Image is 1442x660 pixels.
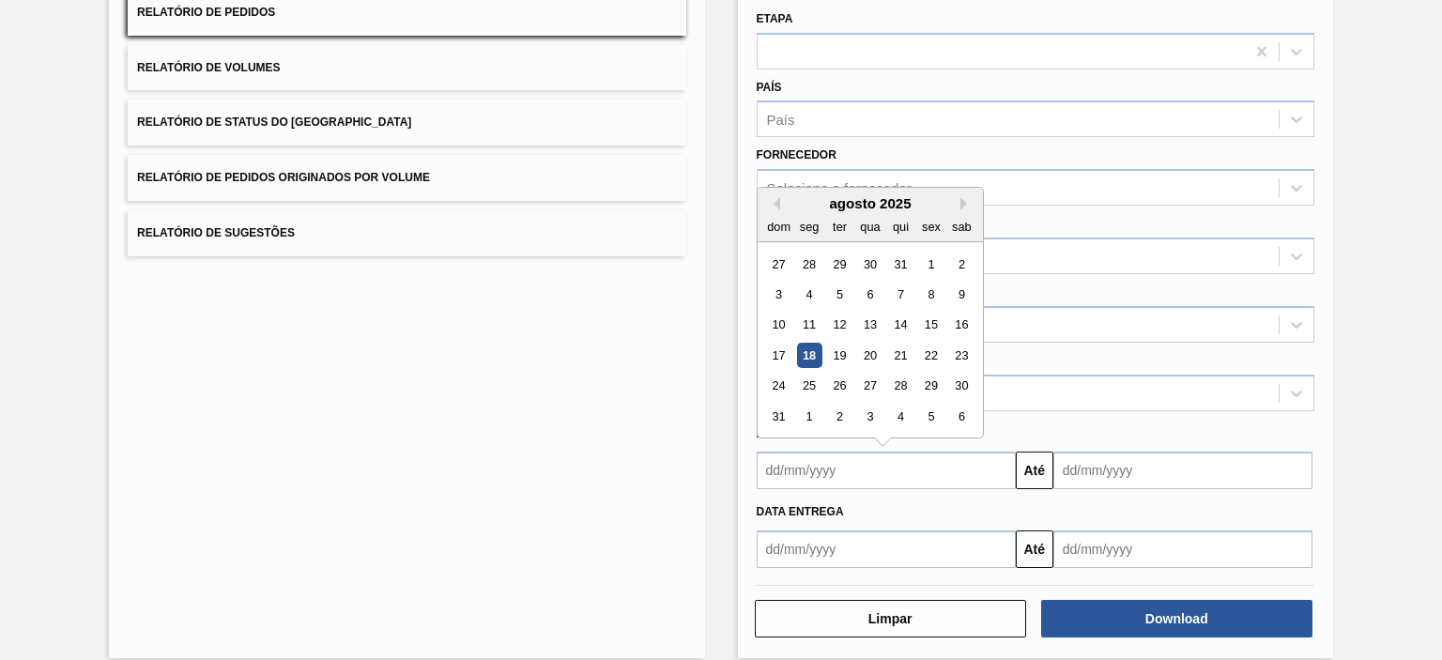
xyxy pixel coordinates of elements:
div: Choose domingo, 10 de agosto de 2025 [766,313,791,338]
div: Choose sábado, 6 de setembro de 2025 [948,404,974,429]
div: Choose domingo, 24 de agosto de 2025 [766,374,791,399]
div: Choose domingo, 3 de agosto de 2025 [766,282,791,307]
div: Choose quarta-feira, 20 de agosto de 2025 [857,343,882,368]
div: Choose sexta-feira, 29 de agosto de 2025 [918,374,943,399]
div: Choose terça-feira, 19 de agosto de 2025 [826,343,851,368]
span: Relatório de Status do [GEOGRAPHIC_DATA] [137,115,411,129]
div: Choose sábado, 23 de agosto de 2025 [948,343,974,368]
div: Choose segunda-feira, 28 de julho de 2025 [796,252,821,277]
input: dd/mm/yyyy [757,530,1016,568]
div: Choose sexta-feira, 15 de agosto de 2025 [918,313,943,338]
button: Até [1016,452,1053,489]
div: Choose quinta-feira, 4 de setembro de 2025 [887,404,913,429]
div: Choose sexta-feira, 1 de agosto de 2025 [918,252,943,277]
div: Choose domingo, 27 de julho de 2025 [766,252,791,277]
span: Relatório de Pedidos [137,6,275,19]
div: Choose sexta-feira, 22 de agosto de 2025 [918,343,943,368]
span: Data entrega [757,505,844,518]
div: dom [766,214,791,239]
div: Choose quarta-feira, 27 de agosto de 2025 [857,374,882,399]
div: Choose domingo, 17 de agosto de 2025 [766,343,791,368]
div: Choose terça-feira, 29 de julho de 2025 [826,252,851,277]
div: month 2025-08 [763,249,976,432]
div: Choose quinta-feira, 21 de agosto de 2025 [887,343,913,368]
div: País [767,112,795,128]
div: Choose quinta-feira, 14 de agosto de 2025 [887,313,913,338]
input: dd/mm/yyyy [1053,452,1312,489]
div: Choose segunda-feira, 4 de agosto de 2025 [796,282,821,307]
div: Choose segunda-feira, 25 de agosto de 2025 [796,374,821,399]
button: Relatório de Volumes [128,45,685,91]
div: Choose quinta-feira, 31 de julho de 2025 [887,252,913,277]
div: Choose quarta-feira, 3 de setembro de 2025 [857,404,882,429]
div: Choose sexta-feira, 5 de setembro de 2025 [918,404,943,429]
div: Choose quinta-feira, 7 de agosto de 2025 [887,282,913,307]
button: Relatório de Sugestões [128,210,685,256]
div: Choose quarta-feira, 13 de agosto de 2025 [857,313,882,338]
button: Next Month [960,197,974,210]
div: Choose domingo, 31 de agosto de 2025 [766,404,791,429]
div: Selecione o fornecedor [767,180,912,196]
label: Etapa [757,12,793,25]
button: Limpar [755,600,1026,637]
span: Relatório de Volumes [137,61,280,74]
button: Até [1016,530,1053,568]
div: sab [948,214,974,239]
span: Relatório de Pedidos Originados por Volume [137,171,430,184]
label: Fornecedor [757,148,836,161]
input: dd/mm/yyyy [757,452,1016,489]
div: qui [887,214,913,239]
div: Choose terça-feira, 12 de agosto de 2025 [826,313,851,338]
div: ter [826,214,851,239]
div: Choose terça-feira, 5 de agosto de 2025 [826,282,851,307]
div: Choose quinta-feira, 28 de agosto de 2025 [887,374,913,399]
div: Choose sábado, 9 de agosto de 2025 [948,282,974,307]
div: qua [857,214,882,239]
div: Choose sábado, 2 de agosto de 2025 [948,252,974,277]
label: País [757,81,782,94]
button: Relatório de Pedidos Originados por Volume [128,155,685,201]
div: seg [796,214,821,239]
div: Choose sexta-feira, 8 de agosto de 2025 [918,282,943,307]
button: Relatório de Status do [GEOGRAPHIC_DATA] [128,100,685,146]
span: Relatório de Sugestões [137,226,295,239]
div: Choose segunda-feira, 11 de agosto de 2025 [796,313,821,338]
div: Choose segunda-feira, 1 de setembro de 2025 [796,404,821,429]
div: sex [918,214,943,239]
button: Download [1041,600,1312,637]
div: Choose quarta-feira, 6 de agosto de 2025 [857,282,882,307]
div: Choose quarta-feira, 30 de julho de 2025 [857,252,882,277]
input: dd/mm/yyyy [1053,530,1312,568]
div: Choose terça-feira, 26 de agosto de 2025 [826,374,851,399]
div: agosto 2025 [758,195,983,211]
div: Choose sábado, 16 de agosto de 2025 [948,313,974,338]
div: Choose sábado, 30 de agosto de 2025 [948,374,974,399]
div: Choose terça-feira, 2 de setembro de 2025 [826,404,851,429]
button: Previous Month [767,197,780,210]
div: Choose segunda-feira, 18 de agosto de 2025 [796,343,821,368]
